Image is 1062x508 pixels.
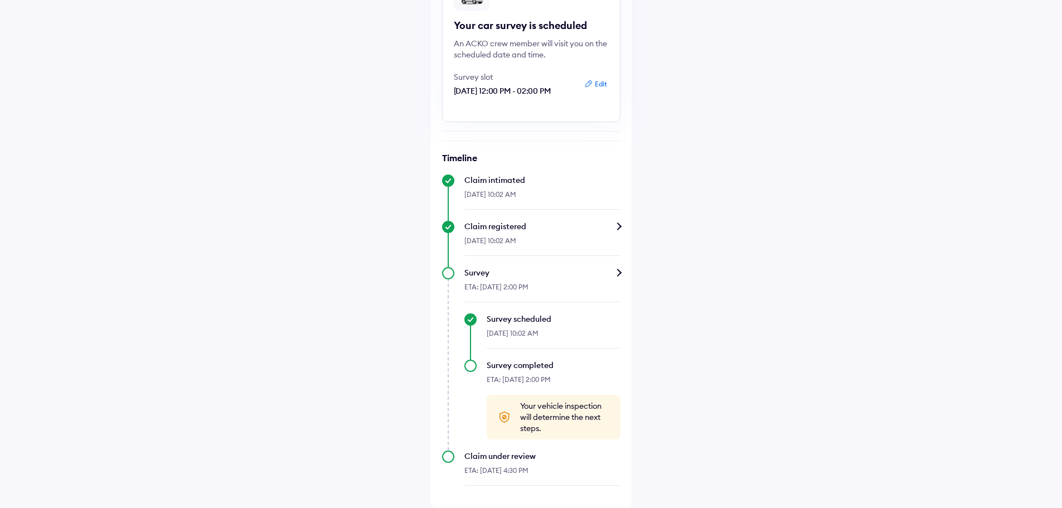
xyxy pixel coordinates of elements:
div: Claim registered [464,221,620,232]
div: An ACKO crew member will visit you on the scheduled date and time. [454,38,609,60]
div: ETA: [DATE] 2:00 PM [464,278,620,302]
div: Survey [464,267,620,278]
div: Claim under review [464,451,620,462]
h6: Timeline [442,152,620,163]
div: Your car survey is scheduled [454,19,609,32]
div: Claim intimated [464,175,620,186]
div: Survey scheduled [487,313,620,325]
button: Edit [581,79,610,90]
p: [DATE] 12:00 PM - 02:00 PM [454,85,576,96]
div: [DATE] 10:02 AM [487,325,620,349]
p: Survey slot [454,71,576,83]
div: [DATE] 10:02 AM [464,186,620,210]
div: ETA: [DATE] 4:30 PM [464,462,620,486]
span: Your vehicle inspection will determine the next steps. [520,400,609,434]
div: [DATE] 10:02 AM [464,232,620,256]
div: Survey completed [487,360,620,371]
div: ETA: [DATE] 2:00 PM [487,371,620,395]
